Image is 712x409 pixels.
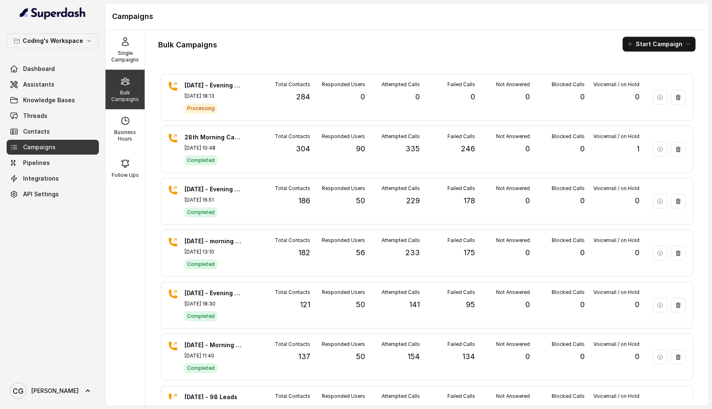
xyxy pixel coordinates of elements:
a: Contacts [7,124,99,139]
p: 1 [637,143,639,155]
p: Failed Calls [447,289,475,296]
span: Completed [185,363,217,373]
button: Start Campaign [623,37,696,52]
p: [DATE] - Morning - 137 Leads [185,341,242,349]
p: Blocked Calls [552,81,585,88]
span: Threads [23,112,47,120]
p: Total Contacts [275,393,310,400]
p: 50 [356,299,365,310]
p: Attempted Calls [382,81,420,88]
p: Total Contacts [275,81,310,88]
a: Dashboard [7,61,99,76]
p: 0 [580,299,585,310]
p: [DATE] 13:10 [185,249,242,255]
h1: Bulk Campaigns [158,38,217,52]
p: 0 [525,351,530,362]
p: Total Contacts [275,133,310,140]
p: [DATE] - 98 Leads [185,393,242,401]
p: 0 [361,91,365,103]
p: Not Answered [496,133,530,140]
p: Failed Calls [447,133,475,140]
p: Voicemail / on Hold [593,289,639,296]
p: 233 [405,247,420,259]
span: Completed [185,311,217,321]
p: [DATE] 11:40 [185,353,242,359]
p: 0 [471,91,475,103]
p: Total Contacts [275,341,310,348]
p: Failed Calls [447,185,475,192]
p: Total Contacts [275,289,310,296]
p: Failed Calls [447,393,475,400]
p: Single Campaigns [109,50,141,63]
p: 0 [635,91,639,103]
p: Total Contacts [275,185,310,192]
a: [PERSON_NAME] [7,379,99,402]
a: Pipelines [7,155,99,170]
p: Not Answered [496,185,530,192]
text: CG [13,387,23,395]
p: Voicemail / on Hold [593,81,639,88]
a: Knowledge Bases [7,93,99,108]
span: API Settings [23,190,59,198]
p: 134 [462,351,475,362]
p: Coding's Workspace [23,36,83,46]
a: API Settings [7,187,99,202]
p: [DATE] - morning campaign - 182 [185,237,242,245]
p: Responded Users [322,81,365,88]
a: Assistants [7,77,99,92]
p: 137 [298,351,310,362]
img: light.svg [20,7,86,20]
p: Not Answered [496,81,530,88]
p: 0 [580,247,585,259]
p: 0 [525,195,530,207]
p: Follow Ups [112,172,139,179]
p: Blocked Calls [552,237,585,244]
p: Blocked Calls [552,289,585,296]
p: 178 [464,195,475,207]
p: 175 [464,247,475,259]
p: Voicemail / on Hold [593,341,639,348]
p: 50 [356,351,365,362]
p: Bulk Campaigns [109,89,141,103]
p: [DATE] - Evening Campaign - 186 [185,185,242,193]
p: 0 [635,351,639,362]
p: Responded Users [322,393,365,400]
p: Voicemail / on Hold [593,185,639,192]
span: Campaigns [23,143,56,151]
p: Attempted Calls [382,185,420,192]
p: [DATE] - Evening 121 Leads [185,289,242,297]
p: 0 [525,247,530,259]
p: 28th Morning Campaign - 304 Leads [185,133,242,141]
p: 56 [356,247,365,259]
p: [DATE] - Evening - 284 [185,81,242,89]
p: Failed Calls [447,237,475,244]
span: Contacts [23,127,50,136]
p: Business Hours [109,129,141,142]
p: Blocked Calls [552,341,585,348]
p: 121 [300,299,310,310]
p: Attempted Calls [382,237,420,244]
p: 0 [525,143,530,155]
span: Assistants [23,80,54,89]
p: Failed Calls [447,341,475,348]
p: 0 [580,143,585,155]
p: Responded Users [322,133,365,140]
p: [DATE] 18:30 [185,301,242,307]
p: Attempted Calls [382,393,420,400]
span: [PERSON_NAME] [31,387,79,395]
a: Integrations [7,171,99,186]
p: 335 [405,143,420,155]
p: 0 [580,91,585,103]
p: 284 [296,91,310,103]
button: Coding's Workspace [7,33,99,48]
span: Completed [185,259,217,269]
p: Voicemail / on Hold [593,133,639,140]
span: Processing [185,103,217,113]
p: Total Contacts [275,237,310,244]
span: Dashboard [23,65,55,73]
p: 0 [580,195,585,207]
p: [DATE] 16:51 [185,197,242,203]
p: 0 [525,299,530,310]
p: 0 [635,299,639,310]
p: 229 [406,195,420,207]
